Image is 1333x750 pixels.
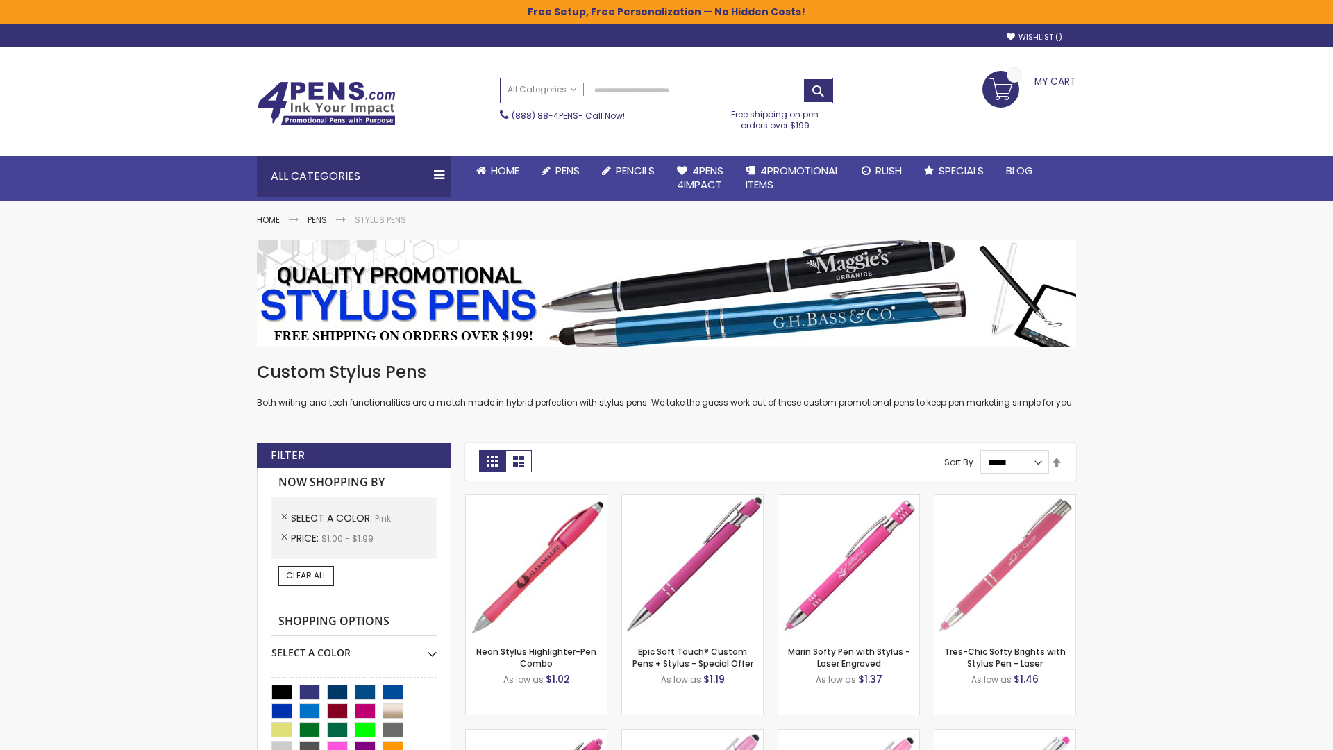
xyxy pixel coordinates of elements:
[661,674,701,685] span: As low as
[257,156,451,197] div: All Categories
[1014,672,1039,686] span: $1.46
[778,729,919,741] a: Ellipse Stylus Pen - ColorJet-Pink
[479,450,505,472] strong: Grid
[501,78,584,101] a: All Categories
[858,672,882,686] span: $1.37
[677,163,723,192] span: 4Pens 4impact
[591,156,666,186] a: Pencils
[308,214,327,226] a: Pens
[913,156,995,186] a: Specials
[934,494,1075,506] a: Tres-Chic Softy Brights with Stylus Pen - Laser-Pink
[971,674,1012,685] span: As low as
[508,84,577,95] span: All Categories
[291,511,375,525] span: Select A Color
[944,456,973,468] label: Sort By
[788,646,910,669] a: Marin Softy Pen with Stylus - Laser Engraved
[1006,163,1033,178] span: Blog
[503,674,544,685] span: As low as
[278,566,334,585] a: Clear All
[939,163,984,178] span: Specials
[257,81,396,126] img: 4Pens Custom Pens and Promotional Products
[717,103,834,131] div: Free shipping on pen orders over $199
[271,468,437,497] strong: Now Shopping by
[816,674,856,685] span: As low as
[616,163,655,178] span: Pencils
[632,646,753,669] a: Epic Soft Touch® Custom Pens + Stylus - Special Offer
[530,156,591,186] a: Pens
[291,531,321,545] span: Price
[512,110,578,122] a: (888) 88-4PENS
[375,512,391,524] span: Pink
[555,163,580,178] span: Pens
[622,495,763,636] img: 4P-MS8B-Pink
[735,156,850,201] a: 4PROMOTIONALITEMS
[934,495,1075,636] img: Tres-Chic Softy Brights with Stylus Pen - Laser-Pink
[622,494,763,506] a: 4P-MS8B-Pink
[286,569,326,581] span: Clear All
[321,533,374,544] span: $1.00 - $1.99
[257,361,1076,383] h1: Custom Stylus Pens
[271,448,305,463] strong: Filter
[746,163,839,192] span: 4PROMOTIONAL ITEMS
[466,495,607,636] img: Neon Stylus Highlighter-Pen Combo-Pink
[257,240,1076,347] img: Stylus Pens
[666,156,735,201] a: 4Pens4impact
[778,495,919,636] img: Marin Softy Pen with Stylus - Laser Engraved-Pink
[778,494,919,506] a: Marin Softy Pen with Stylus - Laser Engraved-Pink
[703,672,725,686] span: $1.19
[995,156,1044,186] a: Blog
[1007,32,1062,42] a: Wishlist
[875,163,902,178] span: Rush
[476,646,596,669] a: Neon Stylus Highlighter-Pen Combo
[257,214,280,226] a: Home
[491,163,519,178] span: Home
[465,156,530,186] a: Home
[944,646,1066,669] a: Tres-Chic Softy Brights with Stylus Pen - Laser
[466,494,607,506] a: Neon Stylus Highlighter-Pen Combo-Pink
[355,214,406,226] strong: Stylus Pens
[512,110,625,122] span: - Call Now!
[271,636,437,660] div: Select A Color
[271,607,437,637] strong: Shopping Options
[850,156,913,186] a: Rush
[257,361,1076,409] div: Both writing and tech functionalities are a match made in hybrid perfection with stylus pens. We ...
[622,729,763,741] a: Ellipse Stylus Pen - LaserMax-Pink
[934,729,1075,741] a: Tres-Chic Softy with Stylus Top Pen - ColorJet-Pink
[466,729,607,741] a: Ellipse Softy Brights with Stylus Pen - Laser-Pink
[546,672,570,686] span: $1.02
